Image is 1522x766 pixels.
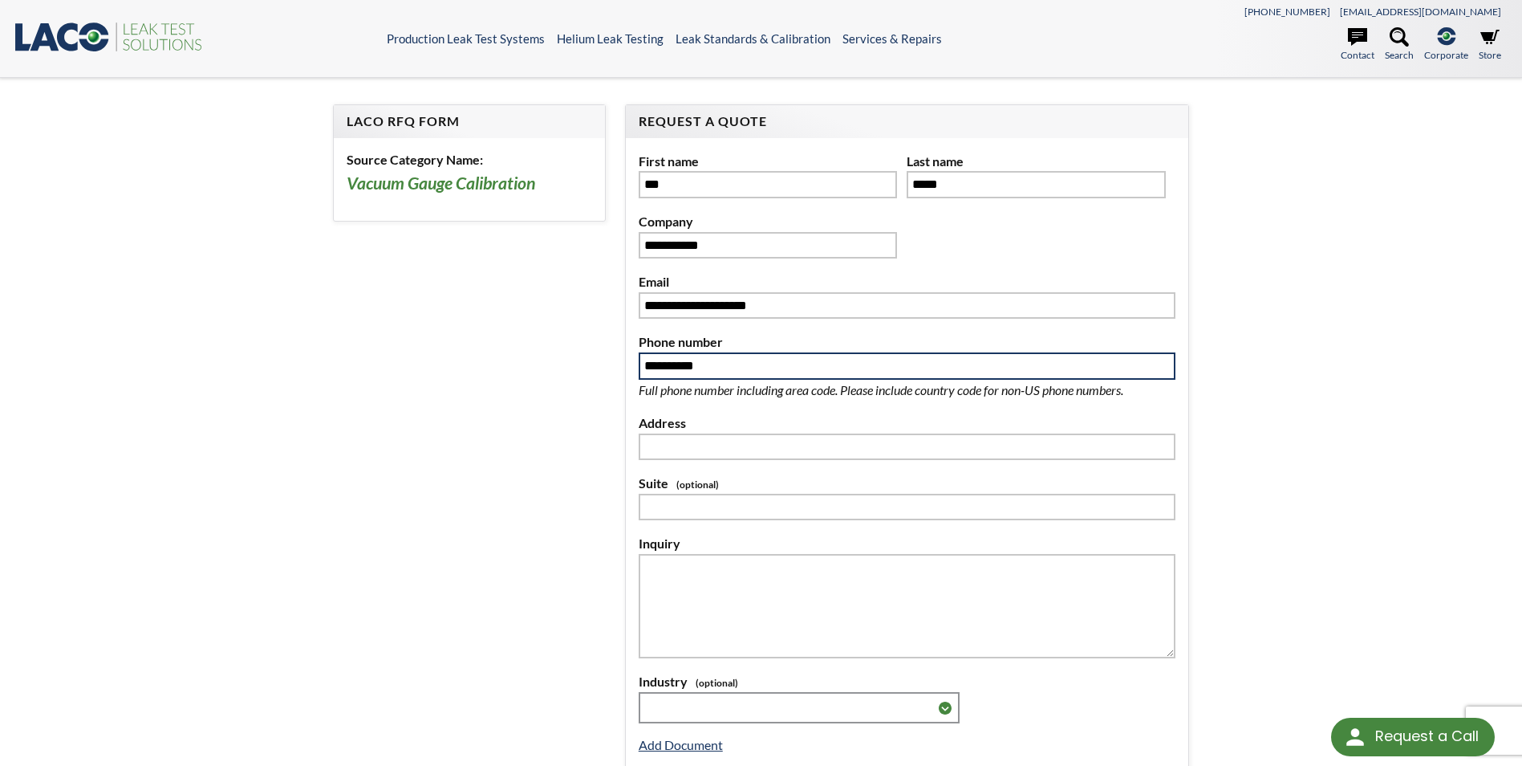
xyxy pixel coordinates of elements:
a: Leak Standards & Calibration [676,31,830,46]
span: Corporate [1424,47,1468,63]
p: Full phone number including area code. Please include country code for non-US phone numbers. [639,380,1175,401]
b: Source Category Name: [347,152,483,167]
a: [PHONE_NUMBER] [1244,6,1330,18]
a: Helium Leak Testing [557,31,664,46]
label: Inquiry [639,533,1175,554]
label: Company [639,211,897,232]
a: [EMAIL_ADDRESS][DOMAIN_NAME] [1340,6,1501,18]
a: Search [1385,27,1414,63]
a: Production Leak Test Systems [387,31,545,46]
label: Email [639,271,1175,292]
a: Store [1479,27,1501,63]
label: Industry [639,671,1175,692]
div: Request a Call [1331,718,1495,756]
a: Add Document [639,737,723,752]
a: Services & Repairs [842,31,942,46]
img: round button [1342,724,1368,750]
h4: LACO RFQ Form [347,113,591,130]
h3: Vacuum Gauge Calibration [347,173,591,195]
label: First name [639,151,897,172]
a: Contact [1341,27,1374,63]
label: Address [639,413,1175,434]
label: Suite [639,473,1175,494]
label: Last name [907,151,1165,172]
h4: Request A Quote [639,113,1175,130]
div: Request a Call [1375,718,1479,755]
label: Phone number [639,332,1175,352]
